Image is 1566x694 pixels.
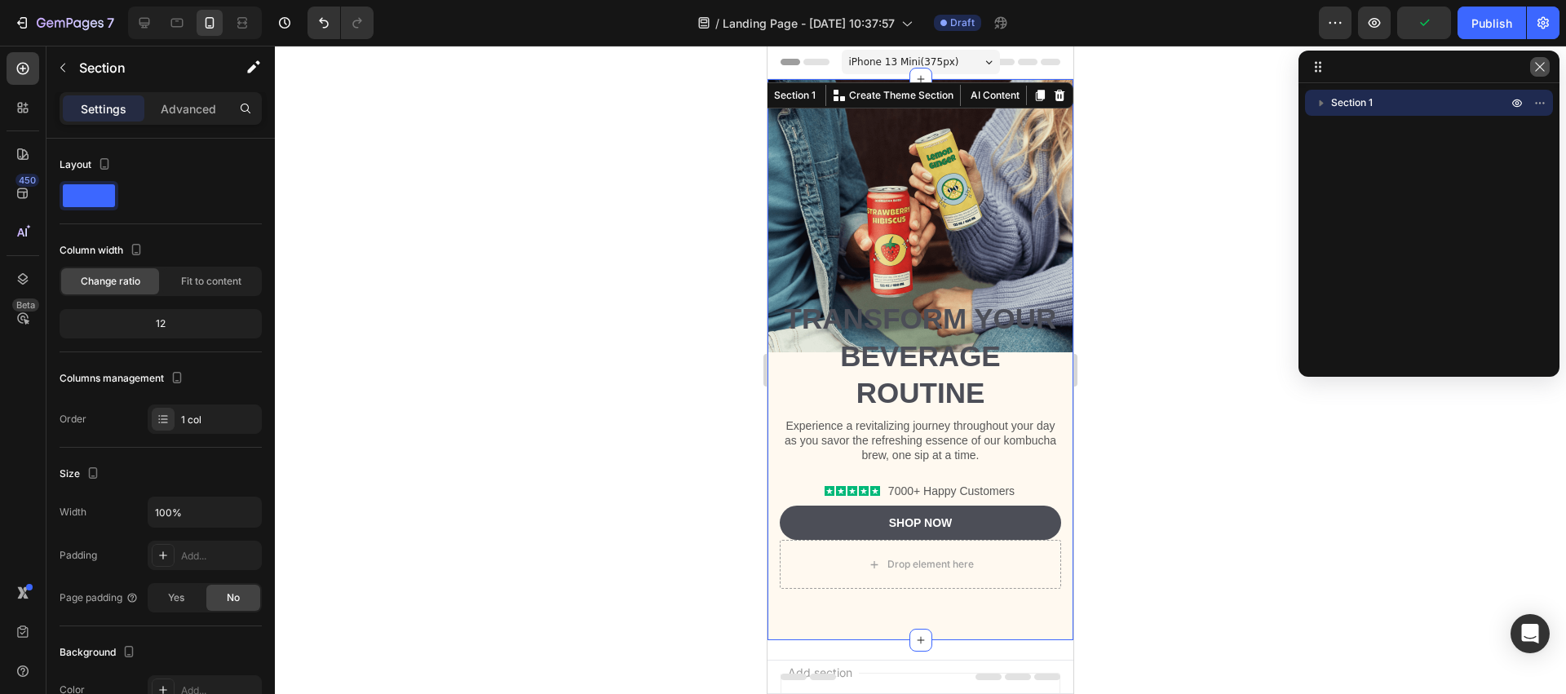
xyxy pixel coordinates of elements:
p: Section [79,58,213,77]
div: Padding [60,548,97,563]
div: Size [60,463,103,485]
div: 1 col [181,413,258,427]
p: 7 [107,13,114,33]
div: Page padding [60,590,139,605]
div: 12 [63,312,259,335]
span: Fit to content [181,274,241,289]
div: Publish [1471,15,1512,32]
div: Width [60,505,86,519]
span: Change ratio [81,274,140,289]
span: / [715,15,719,32]
iframe: Design area [768,46,1073,694]
p: Settings [81,100,126,117]
div: Add... [181,549,258,564]
span: Yes [168,590,184,605]
input: Auto [148,497,261,527]
div: Columns management [60,368,187,390]
span: Landing Page - [DATE] 10:37:57 [723,15,895,32]
span: Section 1 [1331,95,1373,111]
span: Draft [950,15,975,30]
div: Beta [12,298,39,312]
span: No [227,590,240,605]
div: Undo/Redo [307,7,374,39]
div: Background [60,642,139,664]
div: Column width [60,240,146,262]
button: Publish [1458,7,1526,39]
button: 7 [7,7,122,39]
div: 450 [15,174,39,187]
div: Open Intercom Messenger [1511,614,1550,653]
div: Layout [60,154,114,176]
div: Order [60,412,86,427]
p: Advanced [161,100,216,117]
